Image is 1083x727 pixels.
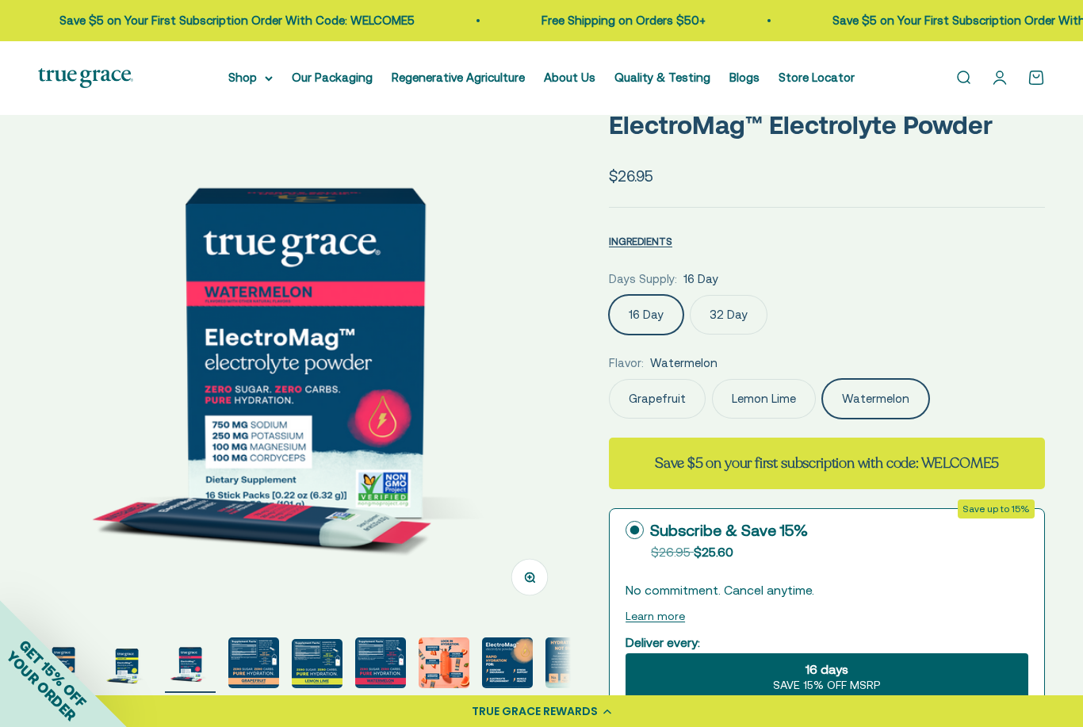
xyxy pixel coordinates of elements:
[650,354,718,373] span: Watermelon
[3,648,79,724] span: YOUR ORDER
[392,71,525,84] a: Regenerative Agriculture
[228,637,279,693] button: Go to item 4
[419,637,469,693] button: Go to item 7
[482,637,533,693] button: Go to item 8
[779,71,855,84] a: Store Locator
[38,86,571,618] img: ElectroMag™
[729,71,760,84] a: Blogs
[228,637,279,688] img: 750 mg sodium for fluid balance and cellular communication.* 250 mg potassium supports blood pres...
[609,354,644,373] legend: Flavor:
[609,270,677,289] legend: Days Supply:
[482,637,533,688] img: Rapid Hydration For: - Exercise endurance* - Stress support* - Electrolyte replenishment* - Muscl...
[292,639,343,688] img: ElectroMag™
[165,637,216,693] button: Go to item 3
[545,637,596,693] button: Go to item 9
[292,71,373,84] a: Our Packaging
[292,639,343,693] button: Go to item 5
[609,105,1045,145] p: ElectroMag™ Electrolyte Powder
[355,637,406,688] img: ElectroMag™
[683,270,718,289] span: 16 Day
[544,71,595,84] a: About Us
[419,637,469,688] img: Magnesium for heart health and stress support* Chloride to support pH balance and oxygen flow* So...
[609,164,653,188] sale-price: $26.95
[355,637,406,693] button: Go to item 6
[228,68,273,87] summary: Shop
[545,637,596,688] img: Everyone needs true hydration. From your extreme athletes to you weekend warriors, ElectroMag giv...
[101,637,152,688] img: ElectroMag™
[16,637,90,710] span: GET 15% OFF
[101,637,152,693] button: Go to item 2
[536,13,700,27] a: Free Shipping on Orders $50+
[472,703,598,720] div: TRUE GRACE REWARDS
[54,11,409,30] p: Save $5 on Your First Subscription Order With Code: WELCOME5
[614,71,710,84] a: Quality & Testing
[165,637,216,688] img: ElectroMag™
[609,235,672,247] span: INGREDIENTS
[609,231,672,251] button: INGREDIENTS
[655,453,999,473] strong: Save $5 on your first subscription with code: WELCOME5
